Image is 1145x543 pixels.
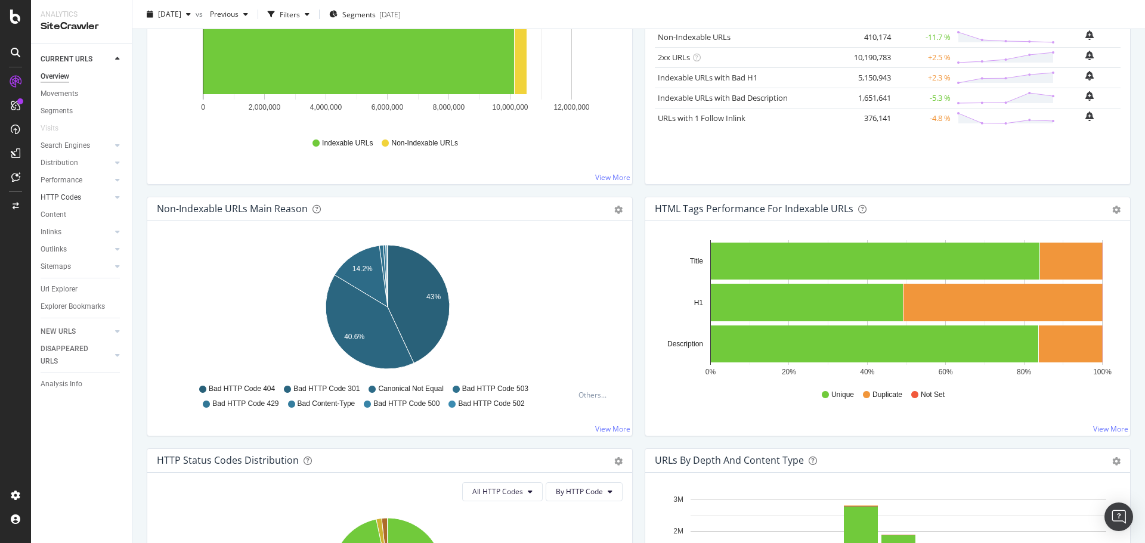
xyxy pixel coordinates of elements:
[1085,30,1094,40] div: bell-plus
[1085,91,1094,101] div: bell-plus
[196,9,205,19] span: vs
[41,260,112,273] a: Sitemaps
[263,5,314,24] button: Filters
[894,67,954,88] td: +2.3 %
[939,368,953,376] text: 60%
[458,399,524,409] span: Bad HTTP Code 502
[690,257,704,265] text: Title
[41,325,76,338] div: NEW URLS
[705,368,716,376] text: 0%
[673,495,683,504] text: 3M
[322,138,373,148] span: Indexable URLs
[324,5,406,24] button: Segments[DATE]
[41,343,112,368] a: DISAPPEARED URLS
[673,527,683,535] text: 2M
[782,368,796,376] text: 20%
[41,283,123,296] a: Url Explorer
[614,206,623,214] div: gear
[205,9,239,19] span: Previous
[142,5,196,24] button: [DATE]
[872,390,902,400] span: Duplicate
[372,103,404,111] text: 6,000,000
[1085,111,1094,121] div: bell-plus
[1093,368,1112,376] text: 100%
[41,53,112,66] a: CURRENT URLS
[41,157,78,169] div: Distribution
[344,333,364,341] text: 40.6%
[41,243,112,256] a: Outlinks
[41,70,123,83] a: Overview
[667,340,703,348] text: Description
[41,174,112,187] a: Performance
[831,390,854,400] span: Unique
[212,399,278,409] span: Bad HTTP Code 429
[41,139,112,152] a: Search Engines
[846,27,894,47] td: 410,174
[41,300,123,313] a: Explorer Bookmarks
[1085,71,1094,80] div: bell-plus
[694,299,704,307] text: H1
[41,105,123,117] a: Segments
[894,108,954,128] td: -4.8 %
[157,454,299,466] div: HTTP Status Codes Distribution
[472,486,523,497] span: All HTTP Codes
[846,108,894,128] td: 376,141
[1104,502,1133,531] div: Open Intercom Messenger
[41,343,101,368] div: DISAPPEARED URLS
[41,105,73,117] div: Segments
[1112,457,1121,466] div: gear
[41,88,123,100] a: Movements
[41,209,123,221] a: Content
[578,390,612,400] div: Others...
[846,47,894,67] td: 10,190,783
[280,9,300,19] div: Filters
[655,203,853,215] div: HTML Tags Performance for Indexable URLs
[41,226,112,238] a: Inlinks
[553,103,589,111] text: 12,000,000
[655,240,1116,378] svg: A chart.
[158,9,181,19] span: 2025 Sep. 10th
[41,122,70,135] a: Visits
[1093,424,1128,434] a: View More
[201,103,205,111] text: 0
[462,384,528,394] span: Bad HTTP Code 503
[655,454,804,466] div: URLs by Depth and Content Type
[894,27,954,47] td: -11.7 %
[298,399,355,409] span: Bad Content-Type
[249,103,281,111] text: 2,000,000
[379,9,401,19] div: [DATE]
[41,53,92,66] div: CURRENT URLS
[391,138,457,148] span: Non-Indexable URLs
[41,191,81,204] div: HTTP Codes
[205,5,253,24] button: Previous
[41,283,78,296] div: Url Explorer
[556,486,603,497] span: By HTTP Code
[41,88,78,100] div: Movements
[894,47,954,67] td: +2.5 %
[41,209,66,221] div: Content
[41,70,69,83] div: Overview
[342,9,376,19] span: Segments
[894,88,954,108] td: -5.3 %
[658,32,731,42] a: Non-Indexable URLs
[41,20,122,33] div: SiteCrawler
[41,260,71,273] div: Sitemaps
[41,139,90,152] div: Search Engines
[595,424,630,434] a: View More
[41,378,123,390] a: Analysis Info
[860,368,874,376] text: 40%
[41,378,82,390] div: Analysis Info
[157,240,618,378] svg: A chart.
[41,325,112,338] a: NEW URLS
[846,67,894,88] td: 5,150,943
[921,390,945,400] span: Not Set
[1112,206,1121,214] div: gear
[41,191,112,204] a: HTTP Codes
[41,243,67,256] div: Outlinks
[1017,368,1031,376] text: 80%
[310,103,342,111] text: 4,000,000
[658,72,757,83] a: Indexable URLs with Bad H1
[41,226,61,238] div: Inlinks
[41,157,112,169] a: Distribution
